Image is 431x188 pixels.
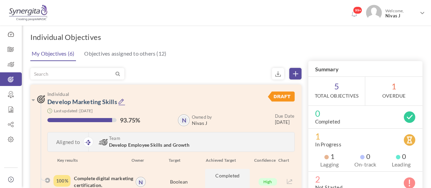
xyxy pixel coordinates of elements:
[47,98,117,105] a: Develop Marketing Skills
[275,113,295,119] small: Due Date
[118,98,125,106] a: Edit Objective
[192,114,212,120] b: Owned by
[349,9,360,20] a: Notifications
[109,136,236,141] span: Team
[365,77,422,105] span: 1
[308,61,422,77] h3: Summary
[315,141,341,148] label: In Progress
[315,176,416,183] span: 2
[82,47,168,60] a: Objectives assigned to others (12)
[197,157,249,164] div: Achieved Target
[360,153,370,160] span: 0
[136,177,145,186] a: N
[52,157,127,164] div: Key results
[396,153,406,160] span: 0
[48,132,89,151] div: Aligned to
[127,157,145,164] div: Owner
[54,108,93,113] small: Last updated: [DATE]
[315,133,416,140] span: 1
[249,157,275,164] div: Confidence
[30,32,101,42] h1: Individual Objectives
[275,113,295,125] small: [DATE]
[315,161,344,168] label: Lagging
[145,157,197,164] div: Target
[385,13,417,18] span: Nivas J
[315,92,358,99] label: Total Objectives
[315,110,416,117] span: 0
[324,153,335,160] span: 1
[308,77,365,105] span: 5
[179,115,189,126] a: N
[351,161,380,168] label: On-track
[30,47,76,61] a: My Objectives (6)
[109,142,189,148] span: Develop Employee Skills and Growth
[268,91,294,102] img: DraftStatus.svg
[47,91,237,97] span: Individual
[382,92,405,99] label: OverDue
[31,68,114,79] input: Search
[366,5,382,21] img: Photo
[53,175,71,187] div: Completed Percentage
[272,68,284,79] small: Export
[275,157,296,164] div: Chart
[363,2,428,22] a: Photo Welcome,Nivas J
[382,5,419,22] span: Welcome,
[387,161,416,168] label: Leading
[8,4,48,21] img: Logo
[120,117,140,124] label: 93.75%
[259,178,277,186] span: High
[315,118,340,125] label: Completed
[289,68,302,79] a: Create Objective
[353,6,362,14] span: 99+
[192,120,212,126] span: Nivas J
